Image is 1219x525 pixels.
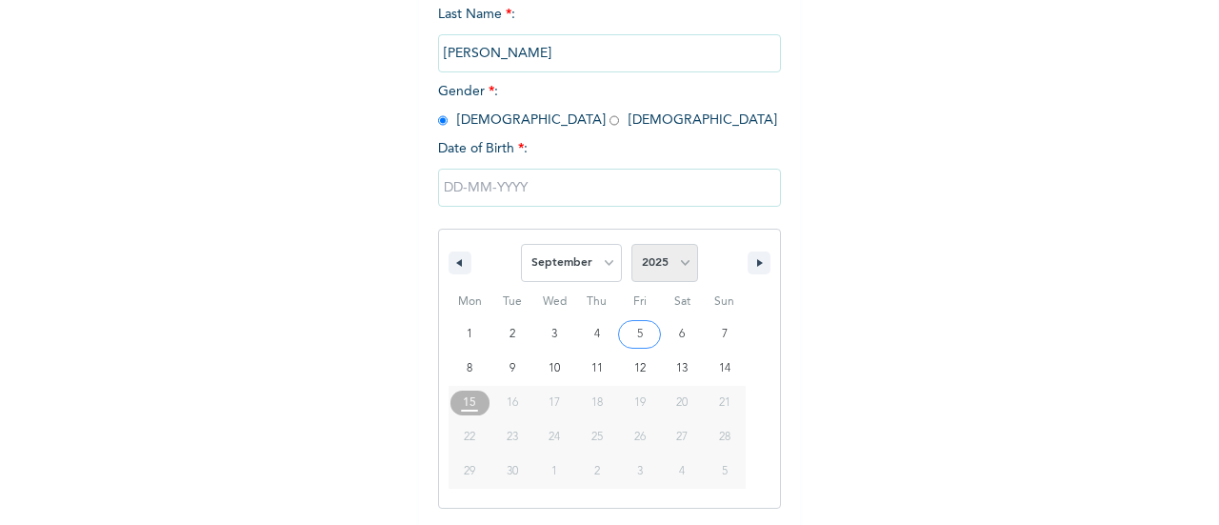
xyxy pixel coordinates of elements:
span: 22 [464,420,475,454]
button: 3 [533,317,576,352]
span: 6 [679,317,685,352]
span: 29 [464,454,475,489]
span: 28 [719,420,730,454]
span: 3 [551,317,557,352]
span: 5 [637,317,643,352]
button: 9 [491,352,534,386]
span: 16 [507,386,518,420]
span: 17 [549,386,560,420]
span: 1 [467,317,472,352]
span: 24 [549,420,560,454]
button: 11 [576,352,619,386]
button: 1 [449,317,491,352]
span: 25 [591,420,603,454]
span: 21 [719,386,730,420]
span: 2 [510,317,515,352]
button: 19 [618,386,661,420]
span: 18 [591,386,603,420]
span: Gender : [DEMOGRAPHIC_DATA] [DEMOGRAPHIC_DATA] [438,85,777,127]
button: 15 [449,386,491,420]
button: 8 [449,352,491,386]
button: 6 [661,317,704,352]
span: Wed [533,287,576,317]
span: 7 [722,317,728,352]
button: 14 [703,352,746,386]
span: 8 [467,352,472,386]
span: Thu [576,287,619,317]
button: 4 [576,317,619,352]
span: 23 [507,420,518,454]
span: Mon [449,287,491,317]
span: 20 [676,386,688,420]
span: Last Name : [438,8,781,60]
button: 28 [703,420,746,454]
button: 26 [618,420,661,454]
span: Sun [703,287,746,317]
button: 25 [576,420,619,454]
span: Tue [491,287,534,317]
button: 10 [533,352,576,386]
input: Enter your last name [438,34,781,72]
button: 29 [449,454,491,489]
span: Fri [618,287,661,317]
span: 19 [634,386,646,420]
button: 13 [661,352,704,386]
button: 22 [449,420,491,454]
button: 7 [703,317,746,352]
button: 27 [661,420,704,454]
button: 23 [491,420,534,454]
button: 30 [491,454,534,489]
span: Sat [661,287,704,317]
button: 21 [703,386,746,420]
span: 13 [676,352,688,386]
button: 18 [576,386,619,420]
span: 15 [463,386,476,420]
span: 4 [594,317,600,352]
button: 20 [661,386,704,420]
button: 12 [618,352,661,386]
button: 5 [618,317,661,352]
span: 11 [591,352,603,386]
span: 14 [719,352,730,386]
span: 12 [634,352,646,386]
span: 10 [549,352,560,386]
span: 30 [507,454,518,489]
button: 16 [491,386,534,420]
span: 27 [676,420,688,454]
span: 26 [634,420,646,454]
span: Date of Birth : [438,139,528,159]
span: 9 [510,352,515,386]
button: 24 [533,420,576,454]
button: 2 [491,317,534,352]
button: 17 [533,386,576,420]
input: DD-MM-YYYY [438,169,781,207]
